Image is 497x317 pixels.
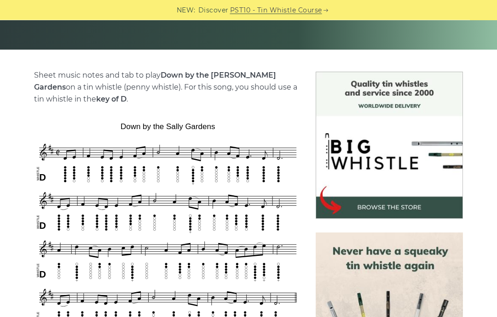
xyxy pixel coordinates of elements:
[96,95,127,104] strong: key of D
[34,70,302,106] p: Sheet music notes and tab to play on a tin whistle (penny whistle). For this song, you should use...
[177,5,196,16] span: NEW:
[316,72,463,219] img: BigWhistle Tin Whistle Store
[230,5,322,16] a: PST10 - Tin Whistle Course
[198,5,229,16] span: Discover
